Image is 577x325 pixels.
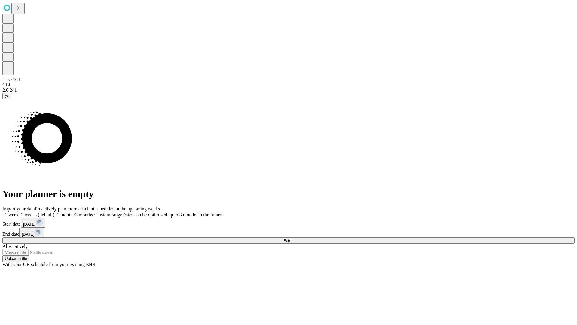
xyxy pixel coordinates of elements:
div: 2.0.241 [2,88,575,93]
div: GEI [2,82,575,88]
span: With your OR schedule from your existing EHR [2,262,96,267]
span: [DATE] [23,222,36,227]
span: [DATE] [22,232,34,237]
span: 1 week [5,212,19,217]
span: Import your data [2,206,35,211]
span: 3 months [75,212,93,217]
span: 1 month [57,212,73,217]
span: Custom range [95,212,122,217]
span: 2 weeks (default) [21,212,54,217]
span: @ [5,94,9,98]
h1: Your planner is empty [2,188,575,200]
span: GJSH [8,77,20,82]
span: Alternatively [2,244,28,249]
button: [DATE] [21,218,45,227]
div: End date [2,227,575,237]
button: @ [2,93,11,99]
span: Fetch [283,238,293,243]
span: Proactively plan more efficient schedules in the upcoming weeks. [35,206,161,211]
div: Start date [2,218,575,227]
button: [DATE] [19,227,44,237]
span: Dates can be optimized up to 3 months in the future. [122,212,223,217]
button: Fetch [2,237,575,244]
button: Upload a file [2,255,29,262]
